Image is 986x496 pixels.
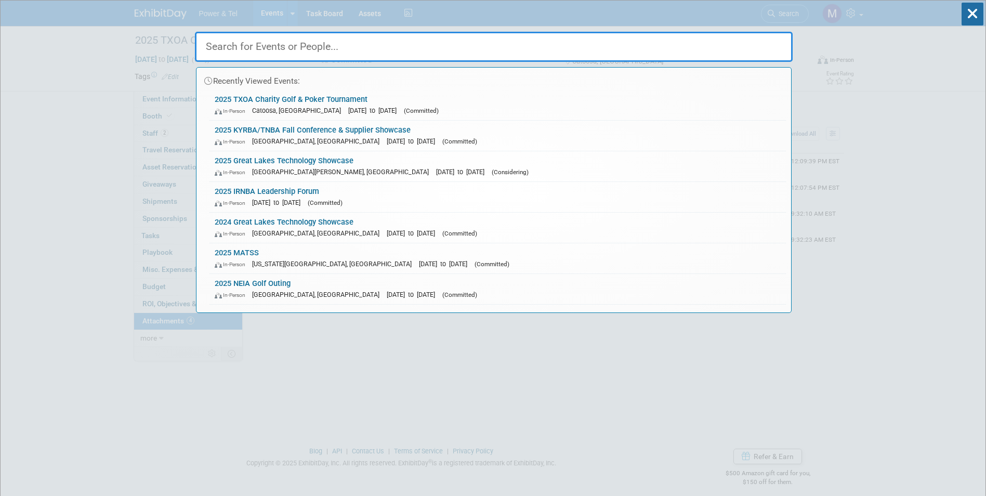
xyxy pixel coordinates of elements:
[195,32,793,62] input: Search for Events or People...
[252,229,385,237] span: [GEOGRAPHIC_DATA], [GEOGRAPHIC_DATA]
[404,107,439,114] span: (Committed)
[348,107,402,114] span: [DATE] to [DATE]
[252,199,306,206] span: [DATE] to [DATE]
[387,229,440,237] span: [DATE] to [DATE]
[442,138,477,145] span: (Committed)
[215,261,250,268] span: In-Person
[252,107,346,114] span: Catoosa, [GEOGRAPHIC_DATA]
[209,274,786,304] a: 2025 NEIA Golf Outing In-Person [GEOGRAPHIC_DATA], [GEOGRAPHIC_DATA] [DATE] to [DATE] (Committed)
[215,138,250,145] span: In-Person
[209,151,786,181] a: 2025 Great Lakes Technology Showcase In-Person [GEOGRAPHIC_DATA][PERSON_NAME], [GEOGRAPHIC_DATA] ...
[252,137,385,145] span: [GEOGRAPHIC_DATA], [GEOGRAPHIC_DATA]
[215,200,250,206] span: In-Person
[252,291,385,298] span: [GEOGRAPHIC_DATA], [GEOGRAPHIC_DATA]
[436,168,490,176] span: [DATE] to [DATE]
[215,292,250,298] span: In-Person
[252,260,417,268] span: [US_STATE][GEOGRAPHIC_DATA], [GEOGRAPHIC_DATA]
[215,108,250,114] span: In-Person
[209,213,786,243] a: 2024 Great Lakes Technology Showcase In-Person [GEOGRAPHIC_DATA], [GEOGRAPHIC_DATA] [DATE] to [DA...
[308,199,343,206] span: (Committed)
[209,243,786,273] a: 2025 MATSS In-Person [US_STATE][GEOGRAPHIC_DATA], [GEOGRAPHIC_DATA] [DATE] to [DATE] (Committed)
[387,137,440,145] span: [DATE] to [DATE]
[209,121,786,151] a: 2025 KYRBA/TNBA Fall Conference & Supplier Showcase In-Person [GEOGRAPHIC_DATA], [GEOGRAPHIC_DATA...
[419,260,472,268] span: [DATE] to [DATE]
[442,291,477,298] span: (Committed)
[209,182,786,212] a: 2025 IRNBA Leadership Forum In-Person [DATE] to [DATE] (Committed)
[387,291,440,298] span: [DATE] to [DATE]
[209,90,786,120] a: 2025 TXOA Charity Golf & Poker Tournament In-Person Catoosa, [GEOGRAPHIC_DATA] [DATE] to [DATE] (...
[215,169,250,176] span: In-Person
[252,168,434,176] span: [GEOGRAPHIC_DATA][PERSON_NAME], [GEOGRAPHIC_DATA]
[492,168,529,176] span: (Considering)
[215,230,250,237] span: In-Person
[442,230,477,237] span: (Committed)
[475,260,509,268] span: (Committed)
[202,68,786,90] div: Recently Viewed Events:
